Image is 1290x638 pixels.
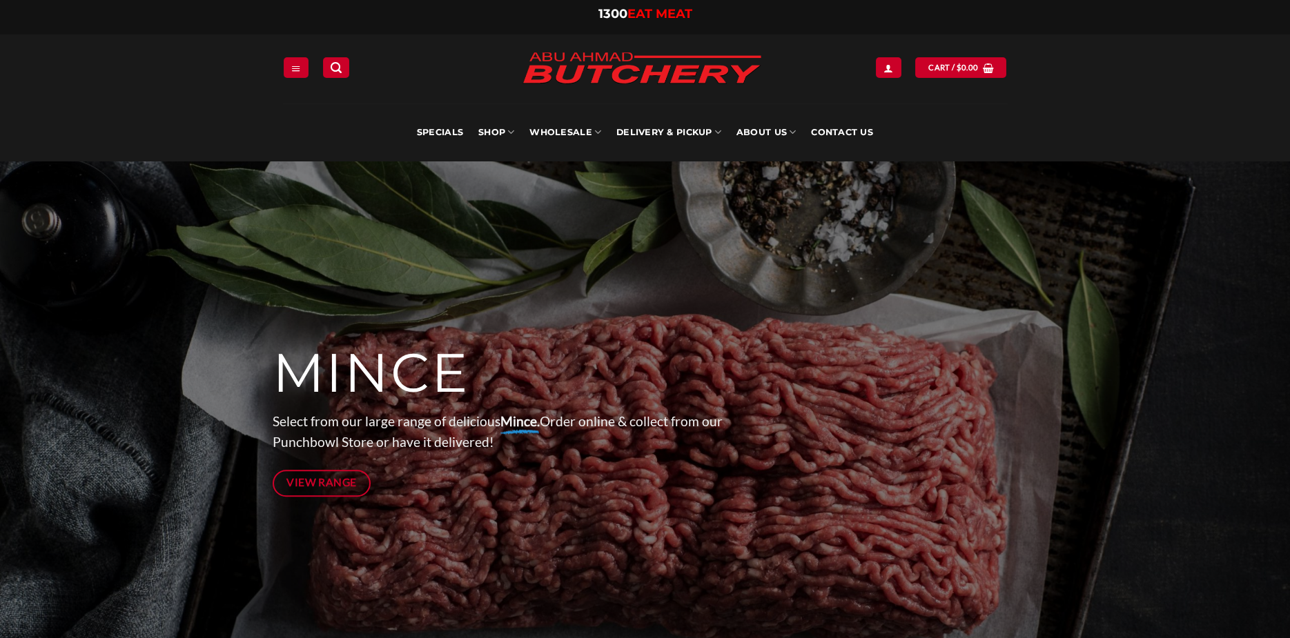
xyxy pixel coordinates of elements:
[478,103,514,161] a: SHOP
[627,6,692,21] span: EAT MEAT
[957,63,979,72] bdi: 0.00
[273,340,469,406] span: MINCE
[736,103,796,161] a: About Us
[323,57,349,77] a: Search
[957,61,961,74] span: $
[286,474,357,491] span: View Range
[511,43,773,95] img: Abu Ahmad Butchery
[811,103,873,161] a: Contact Us
[529,103,601,161] a: Wholesale
[598,6,692,21] a: 1300EAT MEAT
[273,470,371,497] a: View Range
[928,61,978,74] span: Cart /
[876,57,901,77] a: Login
[273,413,723,450] span: Select from our large range of delicious Order online & collect from our Punchbowl Store or have ...
[500,413,540,429] strong: Mince.
[284,57,309,77] a: Menu
[598,6,627,21] span: 1300
[616,103,721,161] a: Delivery & Pickup
[417,103,463,161] a: Specials
[915,57,1006,77] a: View cart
